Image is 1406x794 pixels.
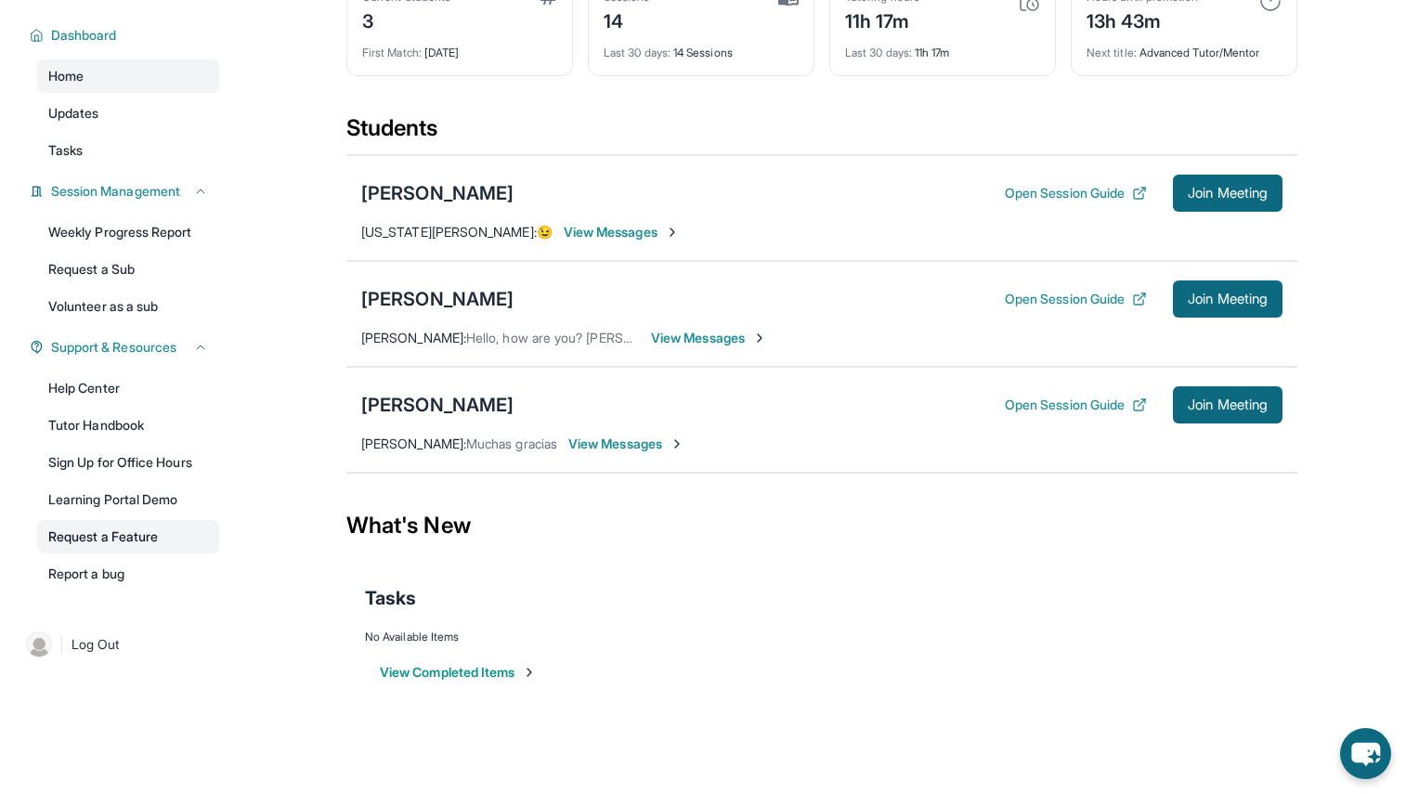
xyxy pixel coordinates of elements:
[37,409,219,442] a: Tutor Handbook
[564,223,680,241] span: View Messages
[1087,5,1198,34] div: 13h 43m
[380,663,537,682] button: View Completed Items
[19,624,219,665] a: |Log Out
[37,59,219,93] a: Home
[466,330,832,345] span: Hello, how are you? [PERSON_NAME] is ready for the tutoring.
[362,34,557,60] div: [DATE]
[37,215,219,249] a: Weekly Progress Report
[1188,399,1268,410] span: Join Meeting
[361,180,514,206] div: [PERSON_NAME]
[37,97,219,130] a: Updates
[361,224,537,240] span: [US_STATE][PERSON_NAME] :
[362,46,422,59] span: First Match :
[670,436,684,451] img: Chevron-Right
[845,46,912,59] span: Last 30 days :
[37,371,219,405] a: Help Center
[1087,34,1282,60] div: Advanced Tutor/Mentor
[651,329,767,347] span: View Messages
[1173,175,1282,212] button: Join Meeting
[361,286,514,312] div: [PERSON_NAME]
[1188,188,1268,199] span: Join Meeting
[365,585,416,611] span: Tasks
[604,34,799,60] div: 14 Sessions
[362,5,450,34] div: 3
[51,26,117,45] span: Dashboard
[346,113,1297,154] div: Students
[466,436,557,451] span: Muchas gracias
[1005,290,1147,308] button: Open Session Guide
[604,5,650,34] div: 14
[752,331,767,345] img: Chevron-Right
[845,34,1040,60] div: 11h 17m
[346,485,1297,566] div: What's New
[665,225,680,240] img: Chevron-Right
[72,635,120,654] span: Log Out
[48,104,99,123] span: Updates
[37,134,219,167] a: Tasks
[44,338,208,357] button: Support & Resources
[51,338,176,357] span: Support & Resources
[37,446,219,479] a: Sign Up for Office Hours
[1005,396,1147,414] button: Open Session Guide
[361,330,466,345] span: [PERSON_NAME] :
[48,141,83,160] span: Tasks
[361,436,466,451] span: [PERSON_NAME] :
[37,520,219,553] a: Request a Feature
[1087,46,1137,59] span: Next title :
[568,435,684,453] span: View Messages
[1173,280,1282,318] button: Join Meeting
[44,26,208,45] button: Dashboard
[845,5,919,34] div: 11h 17m
[1188,293,1268,305] span: Join Meeting
[1005,184,1147,202] button: Open Session Guide
[37,483,219,516] a: Learning Portal Demo
[26,631,52,657] img: user-img
[537,224,553,240] span: 😉
[361,392,514,418] div: [PERSON_NAME]
[44,182,208,201] button: Session Management
[37,290,219,323] a: Volunteer as a sub
[51,182,180,201] span: Session Management
[48,67,84,85] span: Home
[59,633,64,656] span: |
[1340,728,1391,779] button: chat-button
[37,557,219,591] a: Report a bug
[365,630,1279,644] div: No Available Items
[37,253,219,286] a: Request a Sub
[1173,386,1282,423] button: Join Meeting
[604,46,670,59] span: Last 30 days :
